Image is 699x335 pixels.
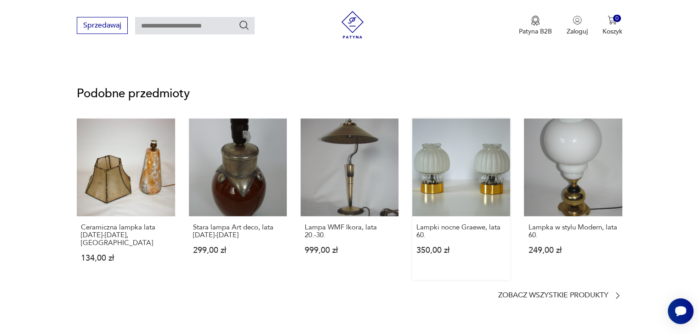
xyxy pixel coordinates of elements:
[81,254,170,262] p: 134,00 zł
[531,16,540,26] img: Ikona medalu
[498,292,608,298] p: Zobacz wszystkie produkty
[524,118,622,280] a: Lampka w stylu Modern, lata 60.Lampka w stylu Modern, lata 60.249,00 zł
[519,16,552,36] button: Patyna B2B
[193,223,283,239] p: Stara lampa Art deco, lata [DATE]-[DATE]
[567,16,588,36] button: Zaloguj
[602,16,622,36] button: 0Koszyk
[567,27,588,36] p: Zaloguj
[519,27,552,36] p: Patyna B2B
[305,246,394,254] p: 999,00 zł
[77,17,128,34] button: Sprzedawaj
[416,246,506,254] p: 350,00 zł
[519,16,552,36] a: Ikona medaluPatyna B2B
[528,223,618,239] p: Lampka w stylu Modern, lata 60.
[77,23,128,29] a: Sprzedawaj
[189,118,287,280] a: Stara lampa Art deco, lata 1910-1930Stara lampa Art deco, lata [DATE]-[DATE]299,00 zł
[339,11,366,39] img: Patyna - sklep z meblami i dekoracjami vintage
[498,291,622,300] a: Zobacz wszystkie produkty
[613,15,621,22] div: 0
[193,246,283,254] p: 299,00 zł
[573,16,582,25] img: Ikonka użytkownika
[608,16,617,25] img: Ikona koszyka
[412,118,510,280] a: Lampki nocne Graewe, lata 60.Lampki nocne Graewe, lata 60.350,00 zł
[81,223,170,247] p: Ceramiczna lampka lata [DATE]-[DATE], [GEOGRAPHIC_DATA]
[305,223,394,239] p: Lampa WMF Ikora, lata 20.-30.
[668,298,693,324] iframe: Smartsupp widget button
[77,118,175,280] a: Ceramiczna lampka lata 1928-1932, FinlandiaCeramiczna lampka lata [DATE]-[DATE], [GEOGRAPHIC_DATA...
[301,118,398,280] a: Lampa WMF Ikora, lata 20.-30.Lampa WMF Ikora, lata 20.-30.999,00 zł
[77,88,622,99] p: Podobne przedmioty
[239,20,250,31] button: Szukaj
[416,223,506,239] p: Lampki nocne Graewe, lata 60.
[602,27,622,36] p: Koszyk
[528,246,618,254] p: 249,00 zł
